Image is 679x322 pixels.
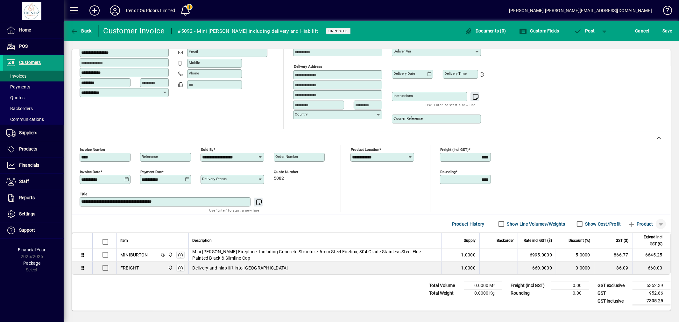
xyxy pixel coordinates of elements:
span: Support [19,227,35,233]
mat-label: Courier Reference [393,116,423,121]
td: 0.0000 Kg [464,290,502,297]
button: Add [84,5,105,16]
span: Backorders [6,106,33,111]
mat-label: Payment due [140,170,162,174]
a: Reports [3,190,64,206]
button: Product [624,218,656,230]
div: Customer Invoice [103,26,165,36]
span: Package [23,261,40,266]
span: Backorder [497,237,514,244]
a: Knowledge Base [658,1,671,22]
button: Save [661,25,674,37]
mat-hint: Use 'Enter' to start a new line [209,206,259,214]
a: Communications [3,114,64,125]
td: 5.0000 [556,248,594,262]
a: Support [3,222,64,238]
mat-label: Delivery status [202,177,227,181]
mat-label: Order number [275,154,298,159]
td: Rounding [507,290,551,297]
td: 86.09 [594,262,632,274]
a: Staff [3,174,64,190]
td: Freight (incl GST) [507,282,551,290]
span: Custom Fields [519,28,559,33]
td: 6352.39 [633,282,671,290]
td: 0.00 [551,282,589,290]
mat-label: Delivery time [444,71,467,76]
mat-label: Freight (incl GST) [440,147,469,152]
a: Financials [3,157,64,173]
button: Custom Fields [518,25,561,37]
span: S [662,28,665,33]
span: Mini [PERSON_NAME] Fireplace- Including Concrete Structure, 6mm Steel Firebox, 304 Grade Stainles... [193,248,438,261]
td: GST inclusive [594,297,633,305]
mat-label: Phone [189,71,199,75]
div: 6995.0000 [522,252,552,258]
mat-label: Delivery date [393,71,415,76]
mat-label: Invoice number [80,147,105,152]
button: Post [571,25,598,37]
span: Customers [19,60,41,65]
span: Cancel [635,26,649,36]
span: Unposted [329,29,348,33]
td: 0.00 [551,290,589,297]
span: New Plymouth [166,251,173,258]
td: 0.0000 [556,262,594,274]
td: GST [594,290,633,297]
div: MINIBURTON [120,252,148,258]
a: Backorders [3,103,64,114]
td: GST exclusive [594,282,633,290]
app-page-header-button: Back [64,25,99,37]
span: Products [19,146,37,151]
td: Total Volume [426,282,464,290]
div: 660.0000 [522,265,552,271]
span: Description [193,237,212,244]
mat-label: Email [189,50,198,54]
span: Back [70,28,92,33]
span: 1.0000 [461,265,476,271]
button: Back [69,25,93,37]
button: Documents (0) [463,25,508,37]
span: Home [19,27,31,32]
span: Delivery and hiab lift into [GEOGRAPHIC_DATA] [193,265,288,271]
span: 5082 [274,176,284,181]
span: P [585,28,588,33]
span: Extend incl GST ($) [636,234,662,248]
mat-label: Deliver via [393,49,411,53]
a: Products [3,141,64,157]
span: New Plymouth [166,264,173,271]
mat-label: Rounding [440,170,456,174]
span: Payments [6,84,30,89]
td: 866.77 [594,248,632,262]
a: Payments [3,81,64,92]
a: Suppliers [3,125,64,141]
td: Total Weight [426,290,464,297]
mat-label: Title [80,192,87,196]
mat-label: Reference [142,154,158,159]
label: Show Cost/Profit [584,221,621,227]
span: Supply [464,237,476,244]
div: #5092 - Mini [PERSON_NAME] including delivery and Hiab lift [178,26,318,36]
span: GST ($) [616,237,628,244]
mat-label: Country [295,112,308,116]
span: Quotes [6,95,25,100]
mat-label: Sold by [201,147,213,152]
div: Trendz Outdoors Limited [125,5,175,16]
span: Financial Year [18,247,46,252]
span: Financials [19,163,39,168]
td: 952.86 [633,290,671,297]
span: Product [627,219,653,229]
span: Discount (%) [569,237,590,244]
div: FREIGHT [120,265,139,271]
button: Profile [105,5,125,16]
span: Documents (0) [465,28,506,33]
a: Home [3,22,64,38]
span: POS [19,44,28,49]
span: Invoices [6,73,26,79]
mat-label: Mobile [189,60,200,65]
td: 6645.25 [632,248,670,262]
td: 0.0000 M³ [464,282,502,290]
td: 7305.25 [633,297,671,305]
span: ost [574,28,595,33]
span: Product History [452,219,484,229]
span: Settings [19,211,35,216]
